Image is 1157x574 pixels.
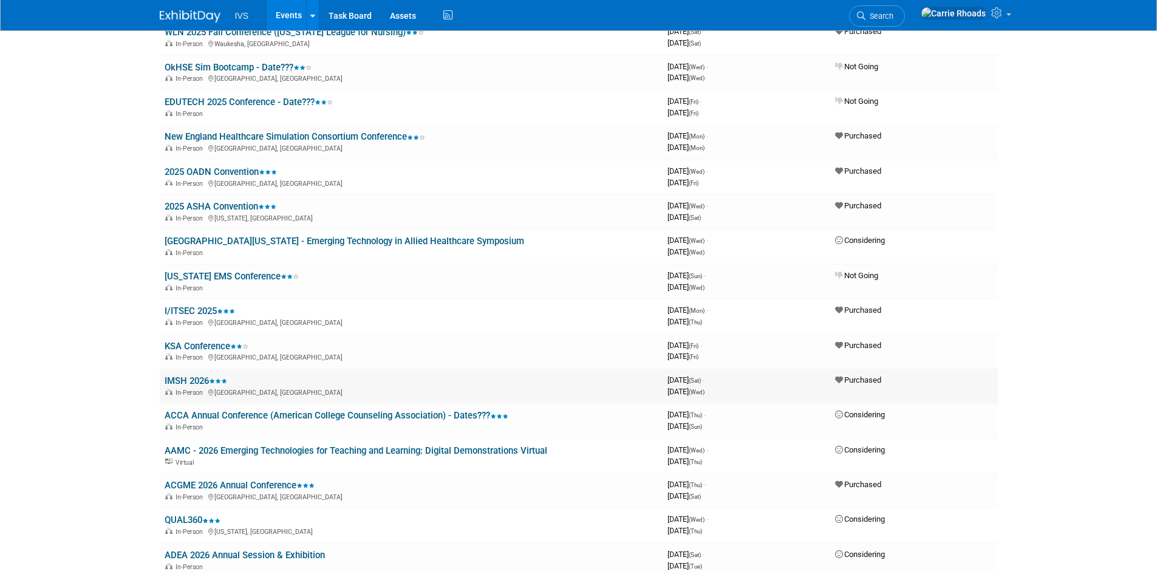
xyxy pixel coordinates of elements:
img: In-Person Event [165,214,172,220]
span: (Thu) [689,459,702,465]
span: Purchased [835,27,881,36]
span: Purchased [835,201,881,210]
div: [US_STATE], [GEOGRAPHIC_DATA] [165,213,658,222]
span: (Mon) [689,145,705,151]
a: EDUTECH 2025 Conference - Date??? [165,97,333,108]
span: Considering [835,550,885,559]
span: [DATE] [667,282,705,292]
span: [DATE] [667,27,705,36]
img: Virtual Event [165,459,172,465]
div: [GEOGRAPHIC_DATA], [GEOGRAPHIC_DATA] [165,491,658,501]
span: (Mon) [689,307,705,314]
span: (Fri) [689,343,698,349]
span: Considering [835,514,885,524]
img: In-Person Event [165,563,172,569]
span: Considering [835,410,885,419]
img: In-Person Event [165,423,172,429]
div: [GEOGRAPHIC_DATA], [GEOGRAPHIC_DATA] [165,387,658,397]
div: [GEOGRAPHIC_DATA], [GEOGRAPHIC_DATA] [165,317,658,327]
span: - [704,410,706,419]
span: - [703,375,705,384]
span: (Thu) [689,319,702,326]
span: [DATE] [667,271,706,280]
img: In-Person Event [165,75,172,81]
span: - [706,306,708,315]
span: Purchased [835,480,881,489]
a: New England Healthcare Simulation Consortium Conference [165,131,425,142]
span: [DATE] [667,422,702,431]
span: In-Person [176,145,206,152]
img: In-Person Event [165,319,172,325]
span: In-Person [176,110,206,118]
span: In-Person [176,40,206,48]
img: In-Person Event [165,354,172,360]
span: (Wed) [689,284,705,291]
span: In-Person [176,319,206,327]
span: [DATE] [667,108,698,117]
span: Virtual [176,459,197,466]
a: KSA Conference [165,341,248,352]
span: - [706,514,708,524]
span: - [703,550,705,559]
span: (Wed) [689,516,705,523]
span: - [706,166,708,176]
a: ACCA Annual Conference (American College Counseling Association) - Dates??? [165,410,508,421]
span: - [700,341,702,350]
span: (Wed) [689,237,705,244]
span: [DATE] [667,97,702,106]
span: [DATE] [667,514,708,524]
span: [DATE] [667,526,702,535]
span: In-Person [176,284,206,292]
span: (Thu) [689,482,702,488]
span: In-Person [176,389,206,397]
a: QUAL360 [165,514,220,525]
div: [US_STATE], [GEOGRAPHIC_DATA] [165,526,658,536]
img: In-Person Event [165,528,172,534]
span: In-Person [176,214,206,222]
span: (Wed) [689,168,705,175]
span: [DATE] [667,213,701,222]
span: (Fri) [689,98,698,105]
span: Purchased [835,375,881,384]
div: [GEOGRAPHIC_DATA], [GEOGRAPHIC_DATA] [165,143,658,152]
span: [DATE] [667,306,708,315]
div: Waukesha, [GEOGRAPHIC_DATA] [165,38,658,48]
span: In-Person [176,493,206,501]
span: In-Person [176,354,206,361]
span: IVS [235,11,249,21]
span: (Sun) [689,273,702,279]
span: [DATE] [667,38,701,47]
img: In-Person Event [165,249,172,255]
span: Not Going [835,62,878,71]
a: 2025 ASHA Convention [165,201,276,212]
img: In-Person Event [165,40,172,46]
span: (Fri) [689,110,698,117]
span: [DATE] [667,480,706,489]
a: 2025 OADN Convention [165,166,277,177]
span: In-Person [176,528,206,536]
a: AAMC - 2026 Emerging Technologies for Teaching and Learning: Digital Demonstrations Virtual [165,445,547,456]
span: Purchased [835,341,881,350]
span: [DATE] [667,201,708,210]
span: (Sat) [689,40,701,47]
span: - [706,131,708,140]
img: Carrie Rhoads [921,7,986,20]
span: - [706,201,708,210]
span: Purchased [835,131,881,140]
span: Not Going [835,271,878,280]
span: - [704,271,706,280]
div: [GEOGRAPHIC_DATA], [GEOGRAPHIC_DATA] [165,178,658,188]
a: ACGME 2026 Annual Conference [165,480,315,491]
a: [US_STATE] EMS Conference [165,271,299,282]
span: (Thu) [689,528,702,535]
span: [DATE] [667,341,702,350]
span: In-Person [176,249,206,257]
img: In-Person Event [165,180,172,186]
span: [DATE] [667,143,705,152]
img: In-Person Event [165,493,172,499]
span: Search [865,12,893,21]
a: Search [849,5,905,27]
span: (Sun) [689,423,702,430]
a: OkHSE Sim Bootcamp - Date??? [165,62,312,73]
span: [DATE] [667,166,708,176]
